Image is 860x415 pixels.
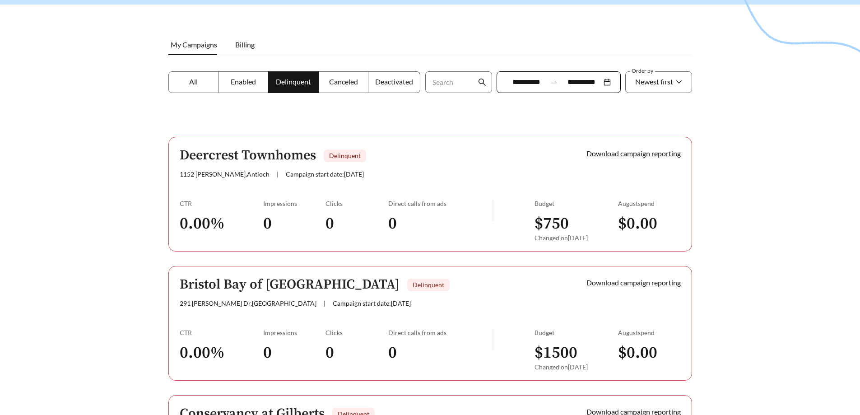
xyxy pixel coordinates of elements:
div: Budget [535,200,618,207]
h3: $ 750 [535,214,618,234]
div: CTR [180,200,263,207]
span: All [189,77,198,86]
span: Deactivated [375,77,413,86]
span: 291 [PERSON_NAME] Dr , [GEOGRAPHIC_DATA] [180,299,316,307]
span: Campaign start date: [DATE] [333,299,411,307]
div: August spend [618,329,681,336]
h5: Deercrest Townhomes [180,148,316,163]
h3: 0.00 % [180,343,263,363]
span: 1152 [PERSON_NAME] , Antioch [180,170,270,178]
h3: 0 [388,214,493,234]
span: | [324,299,325,307]
span: Billing [235,40,255,49]
h3: 0 [263,343,326,363]
h3: 0 [325,343,388,363]
span: swap-right [550,78,558,86]
h3: $ 1500 [535,343,618,363]
div: Changed on [DATE] [535,234,618,242]
span: Delinquent [329,152,361,159]
span: Delinquent [276,77,311,86]
div: Budget [535,329,618,336]
span: My Campaigns [171,40,217,49]
span: Enabled [231,77,256,86]
span: Newest first [635,77,673,86]
div: Clicks [325,329,388,336]
h3: 0.00 % [180,214,263,234]
div: August spend [618,200,681,207]
div: Impressions [263,329,326,336]
span: Canceled [329,77,358,86]
span: Campaign start date: [DATE] [286,170,364,178]
div: CTR [180,329,263,336]
span: search [478,78,486,86]
div: Direct calls from ads [388,200,493,207]
div: Impressions [263,200,326,207]
span: to [550,78,558,86]
a: Download campaign reporting [586,149,681,158]
span: | [277,170,279,178]
div: Direct calls from ads [388,329,493,336]
h3: 0 [325,214,388,234]
div: Clicks [325,200,388,207]
h3: 0 [263,214,326,234]
a: Deercrest TownhomesDelinquent1152 [PERSON_NAME],Antioch|Campaign start date:[DATE]Download campai... [168,137,692,252]
h5: Bristol Bay of [GEOGRAPHIC_DATA] [180,277,400,292]
h3: $ 0.00 [618,214,681,234]
h3: 0 [388,343,493,363]
span: Delinquent [413,281,444,289]
div: Changed on [DATE] [535,363,618,371]
a: Bristol Bay of [GEOGRAPHIC_DATA]Delinquent291 [PERSON_NAME] Dr,[GEOGRAPHIC_DATA]|Campaign start d... [168,266,692,381]
h3: $ 0.00 [618,343,681,363]
a: Download campaign reporting [586,278,681,287]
